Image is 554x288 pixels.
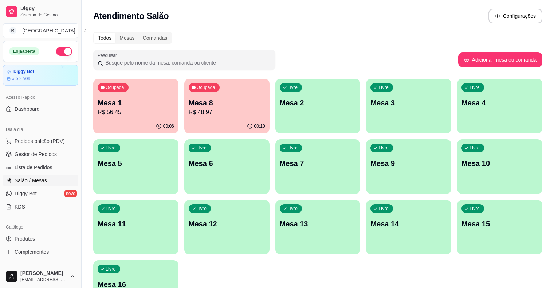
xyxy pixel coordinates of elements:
button: LivreMesa 12 [184,200,270,254]
a: KDS [3,201,78,213]
button: Alterar Status [56,47,72,56]
p: Livre [288,145,298,151]
div: Dia a dia [3,124,78,135]
button: LivreMesa 5 [93,139,178,194]
p: R$ 48,97 [189,108,265,117]
span: [EMAIL_ADDRESS][DOMAIN_NAME] [20,277,67,283]
button: OcupadaMesa 1R$ 56,4500:06 [93,79,178,133]
p: Mesa 9 [370,158,447,168]
a: Produtos [3,233,78,245]
article: até 27/09 [12,76,30,82]
span: Dashboard [15,105,40,113]
div: Acesso Rápido [3,92,78,103]
button: Configurações [488,9,542,23]
button: LivreMesa 15 [457,200,542,254]
article: Diggy Bot [13,69,34,74]
span: Sistema de Gestão [20,12,75,18]
button: LivreMesa 7 [275,139,361,194]
p: Mesa 6 [189,158,265,168]
p: Ocupada [106,85,124,90]
p: Mesa 14 [370,219,447,229]
p: Mesa 5 [98,158,174,168]
span: [PERSON_NAME] [20,270,67,277]
h2: Atendimento Salão [93,10,169,22]
button: LivreMesa 13 [275,200,361,254]
a: Complementos [3,246,78,258]
a: Salão / Mesas [3,175,78,186]
p: 00:06 [163,123,174,129]
button: LivreMesa 14 [366,200,451,254]
div: Todos [94,33,115,43]
a: Lista de Pedidos [3,161,78,173]
button: LivreMesa 3 [366,79,451,133]
button: LivreMesa 11 [93,200,178,254]
a: Diggy Botaté 27/09 [3,65,78,86]
button: LivreMesa 9 [366,139,451,194]
p: Livre [197,206,207,211]
span: Lista de Pedidos [15,164,52,171]
p: Livre [106,266,116,272]
button: Adicionar mesa ou comanda [458,52,542,67]
p: Livre [288,85,298,90]
button: Select a team [3,23,78,38]
span: Complementos [15,248,49,256]
div: Comandas [139,33,172,43]
a: DiggySistema de Gestão [3,3,78,20]
button: OcupadaMesa 8R$ 48,9700:10 [184,79,270,133]
p: Livre [378,145,389,151]
p: R$ 56,45 [98,108,174,117]
p: Mesa 2 [280,98,356,108]
span: Produtos [15,235,35,242]
a: Gestor de Pedidos [3,148,78,160]
p: Livre [378,85,389,90]
a: Diggy Botnovo [3,188,78,199]
p: Mesa 7 [280,158,356,168]
button: [PERSON_NAME][EMAIL_ADDRESS][DOMAIN_NAME] [3,268,78,285]
p: Livre [469,85,480,90]
p: Livre [106,206,116,211]
button: Pedidos balcão (PDV) [3,135,78,147]
div: Catálogo [3,221,78,233]
p: Mesa 13 [280,219,356,229]
p: Livre [106,145,116,151]
p: Livre [469,145,480,151]
button: LivreMesa 10 [457,139,542,194]
p: Livre [288,206,298,211]
button: LivreMesa 6 [184,139,270,194]
span: B [9,27,16,34]
input: Pesquisar [103,59,271,66]
span: Diggy Bot [15,190,37,197]
span: Salão / Mesas [15,177,47,184]
p: Mesa 15 [461,219,538,229]
a: Dashboard [3,103,78,115]
p: Mesa 4 [461,98,538,108]
p: Livre [378,206,389,211]
span: Diggy [20,5,75,12]
p: Livre [469,206,480,211]
span: Gestor de Pedidos [15,151,57,158]
p: Livre [197,145,207,151]
div: [GEOGRAPHIC_DATA] ... [22,27,79,34]
p: Mesa 12 [189,219,265,229]
button: LivreMesa 2 [275,79,361,133]
p: Mesa 10 [461,158,538,168]
button: LivreMesa 4 [457,79,542,133]
div: Mesas [115,33,138,43]
p: Mesa 11 [98,219,174,229]
span: KDS [15,203,25,210]
div: Loja aberta [9,47,39,55]
p: Mesa 1 [98,98,174,108]
p: Mesa 3 [370,98,447,108]
span: Pedidos balcão (PDV) [15,137,65,145]
p: Ocupada [197,85,215,90]
label: Pesquisar [98,52,119,58]
p: 00:10 [254,123,265,129]
p: Mesa 8 [189,98,265,108]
